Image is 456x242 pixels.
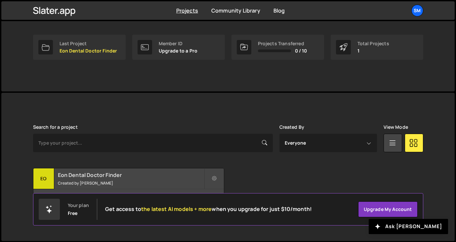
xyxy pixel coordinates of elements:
div: Last Project [60,41,117,46]
a: Projects [176,7,198,14]
div: Free [68,211,78,216]
label: View Mode [384,124,408,130]
a: Blog [273,7,285,14]
div: Member ID [159,41,198,46]
div: Your plan [68,203,89,208]
a: Eo Eon Dental Doctor Finder Created by [PERSON_NAME] 3 pages, last updated by [PERSON_NAME] about... [33,168,224,209]
p: 1 [357,48,389,53]
a: Upgrade my account [358,201,418,217]
h2: Get access to when you upgrade for just $10/month! [105,206,312,212]
label: Created By [279,124,305,130]
p: Eon Dental Doctor Finder [60,48,117,53]
label: Search for a project [33,124,78,130]
span: the latest AI models + more [141,205,212,213]
span: 0 / 10 [295,48,307,53]
a: Sm [411,5,423,17]
p: Upgrade to a Pro [159,48,198,53]
div: 3 pages, last updated by [PERSON_NAME] about 16 hours ago [33,189,224,209]
div: Projects Transferred [258,41,307,46]
div: Total Projects [357,41,389,46]
small: Created by [PERSON_NAME] [58,180,204,186]
button: Ask [PERSON_NAME] [369,219,448,234]
a: Community Library [211,7,260,14]
input: Type your project... [33,134,273,152]
h2: Eon Dental Doctor Finder [58,171,204,179]
a: Last Project Eon Dental Doctor Finder [33,35,126,60]
div: Eo [33,168,54,189]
